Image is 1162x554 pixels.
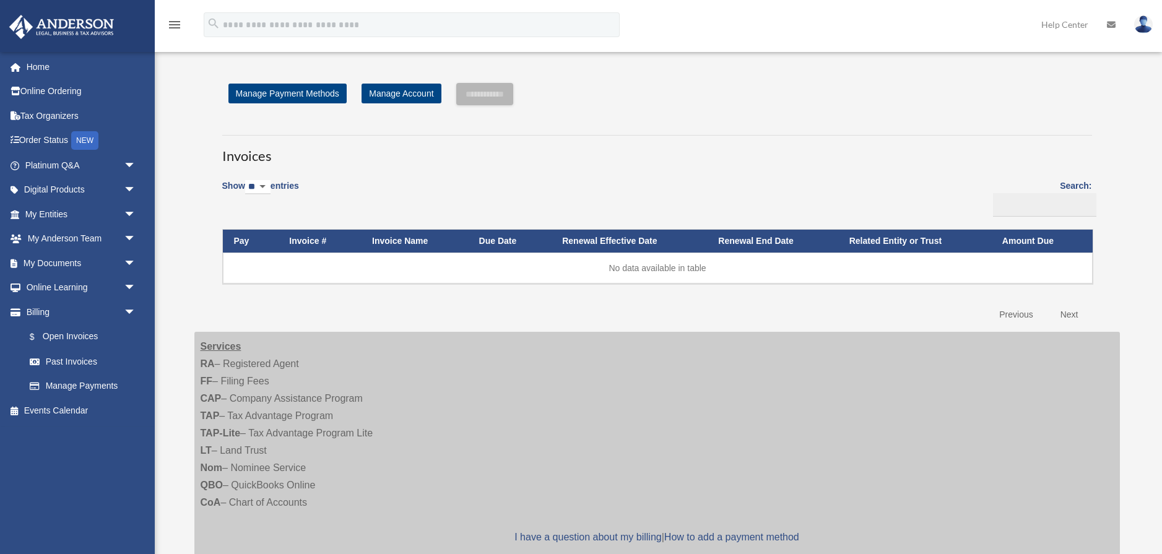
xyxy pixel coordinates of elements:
[989,178,1092,217] label: Search:
[991,230,1093,253] th: Amount Due: activate to sort column ascending
[124,178,149,203] span: arrow_drop_down
[201,529,1114,546] p: |
[9,128,155,154] a: Order StatusNEW
[201,358,215,369] strong: RA
[201,376,213,386] strong: FF
[201,497,221,508] strong: CoA
[222,135,1092,166] h3: Invoices
[37,329,43,345] span: $
[124,227,149,252] span: arrow_drop_down
[664,532,799,542] a: How to add a payment method
[17,324,142,350] a: $Open Invoices
[707,230,838,253] th: Renewal End Date: activate to sort column ascending
[167,17,182,32] i: menu
[124,251,149,276] span: arrow_drop_down
[551,230,707,253] th: Renewal Effective Date: activate to sort column ascending
[9,251,155,275] a: My Documentsarrow_drop_down
[9,202,155,227] a: My Entitiesarrow_drop_down
[245,180,271,194] select: Showentries
[201,462,223,473] strong: Nom
[468,230,552,253] th: Due Date: activate to sort column ascending
[124,300,149,325] span: arrow_drop_down
[993,193,1096,217] input: Search:
[9,103,155,128] a: Tax Organizers
[9,227,155,251] a: My Anderson Teamarrow_drop_down
[201,393,222,404] strong: CAP
[361,230,468,253] th: Invoice Name: activate to sort column ascending
[223,253,1093,283] td: No data available in table
[167,22,182,32] a: menu
[9,178,155,202] a: Digital Productsarrow_drop_down
[9,300,149,324] a: Billingarrow_drop_down
[124,275,149,301] span: arrow_drop_down
[201,341,241,352] strong: Services
[222,178,299,207] label: Show entries
[71,131,98,150] div: NEW
[17,374,149,399] a: Manage Payments
[1051,302,1088,327] a: Next
[201,480,223,490] strong: QBO
[6,15,118,39] img: Anderson Advisors Platinum Portal
[17,349,149,374] a: Past Invoices
[223,230,279,253] th: Pay: activate to sort column descending
[124,202,149,227] span: arrow_drop_down
[838,230,991,253] th: Related Entity or Trust: activate to sort column ascending
[278,230,361,253] th: Invoice #: activate to sort column ascending
[201,445,212,456] strong: LT
[1134,15,1153,33] img: User Pic
[9,79,155,104] a: Online Ordering
[207,17,220,30] i: search
[201,428,241,438] strong: TAP-Lite
[124,153,149,178] span: arrow_drop_down
[514,532,661,542] a: I have a question about my billing
[9,398,155,423] a: Events Calendar
[362,84,441,103] a: Manage Account
[228,84,347,103] a: Manage Payment Methods
[9,153,155,178] a: Platinum Q&Aarrow_drop_down
[990,302,1042,327] a: Previous
[9,54,155,79] a: Home
[9,275,155,300] a: Online Learningarrow_drop_down
[201,410,220,421] strong: TAP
